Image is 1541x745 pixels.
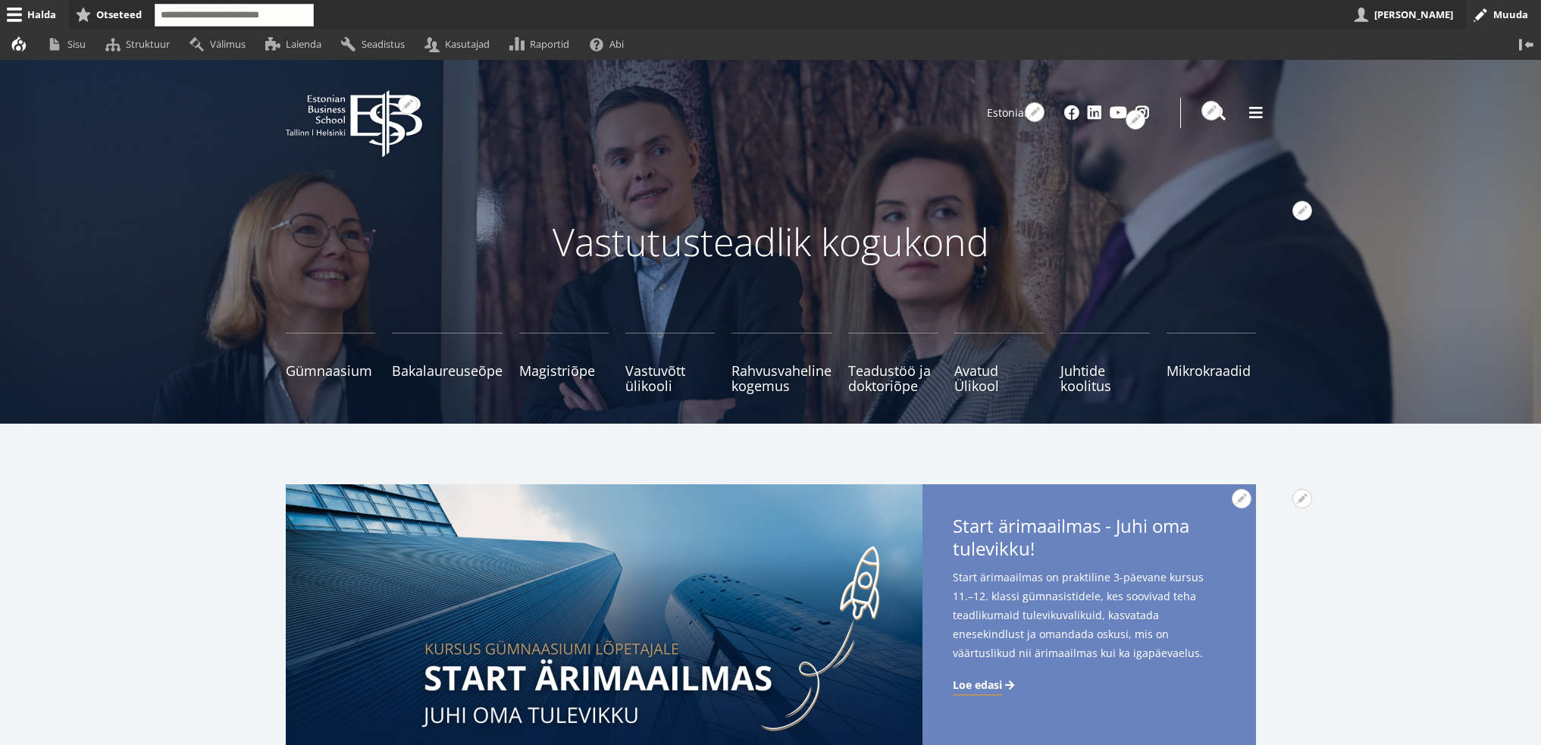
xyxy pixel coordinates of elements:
[1167,363,1256,378] span: Mikrokraadid
[519,333,609,393] a: Magistriõpe
[1060,333,1150,393] a: Juhtide koolitus
[286,363,375,378] span: Gümnaasium
[286,333,375,393] a: Gümnaasium
[503,30,583,59] a: Raportid
[953,678,1017,693] a: Loe edasi
[1087,105,1102,121] a: Linkedin
[625,363,715,393] span: Vastuvõtt ülikooli
[398,95,418,114] button: Avatud seaded
[1232,489,1251,509] button: Avatud Start ärimaailmas - [PERSON_NAME] oma tulevikku! seaded
[99,30,183,59] a: Struktuur
[183,30,258,59] a: Välimus
[1025,102,1045,122] button: Avatud seaded
[1201,101,1221,121] button: Avatud seaded
[1126,110,1145,130] button: Avatud Social Links seaded
[848,363,938,393] span: Teadustöö ja doktoriõpe
[392,363,503,378] span: Bakalaureuseõpe
[418,30,503,59] a: Kasutajad
[392,333,503,393] a: Bakalaureuseõpe
[953,515,1226,565] span: Start ärimaailmas - Juhi oma
[1292,489,1312,509] button: Avatud Start ärimaailmas - [PERSON_NAME] oma tulevikku! seaded
[1060,363,1150,393] span: Juhtide koolitus
[953,537,1035,560] span: tulevikku!
[258,30,334,59] a: Laienda
[625,333,715,393] a: Vastuvõtt ülikooli
[954,333,1044,393] a: Avatud Ülikool
[1511,30,1541,59] button: Vertikaalasend
[954,363,1044,393] span: Avatud Ülikool
[1135,105,1150,121] a: Instagram
[1064,105,1079,121] a: Facebook
[519,363,609,378] span: Magistriõpe
[583,30,637,59] a: Abi
[953,678,1002,693] span: Loe edasi
[953,568,1226,662] span: Start ärimaailmas on praktiline 3-päevane kursus 11.–12. klassi gümnasistidele, kes soovivad teha...
[731,363,832,393] span: Rahvusvaheline kogemus
[334,30,418,59] a: Seadistus
[731,333,832,393] a: Rahvusvaheline kogemus
[1110,105,1127,121] a: Youtube
[848,333,938,393] a: Teadustöö ja doktoriõpe
[1167,333,1256,393] a: Mikrokraadid
[1292,201,1312,221] button: Avatud seaded
[369,219,1173,265] p: Vastutusteadlik kogukond
[40,30,99,59] a: Sisu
